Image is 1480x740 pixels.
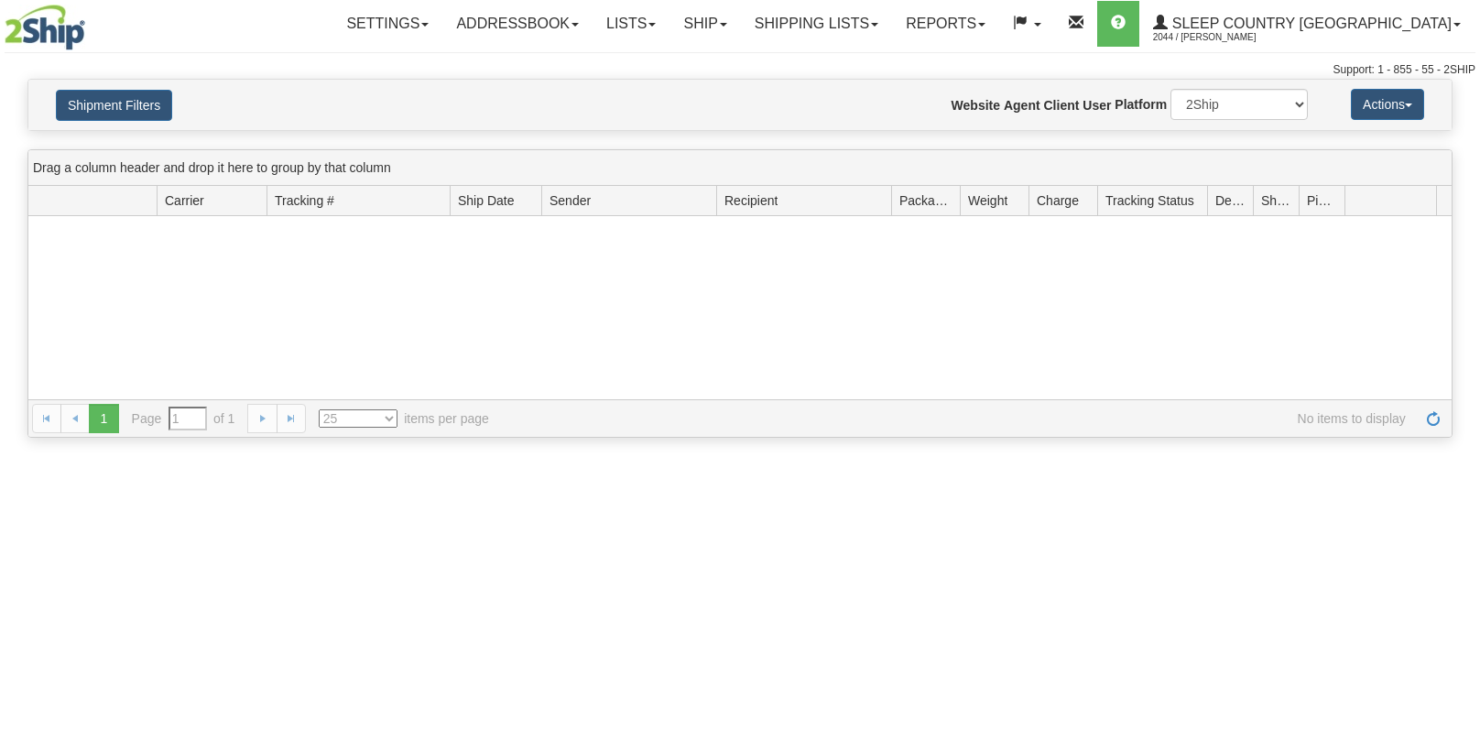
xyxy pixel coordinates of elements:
img: logo2044.jpg [5,5,85,50]
label: Website [952,96,1000,114]
label: Agent [1004,96,1040,114]
label: Platform [1115,95,1167,114]
span: items per page [319,409,489,428]
span: Sleep Country [GEOGRAPHIC_DATA] [1168,16,1452,31]
label: User [1083,96,1111,114]
span: Shipment Issues [1261,191,1291,210]
span: Recipient [724,191,778,210]
span: No items to display [515,409,1406,428]
span: Packages [899,191,952,210]
button: Shipment Filters [56,90,172,121]
a: Ship [669,1,740,47]
button: Actions [1351,89,1424,120]
a: Settings [332,1,442,47]
a: Reports [892,1,999,47]
span: Carrier [165,191,204,210]
span: Pickup Status [1307,191,1337,210]
span: Sender [550,191,591,210]
span: 2044 / [PERSON_NAME] [1153,28,1290,47]
a: Shipping lists [741,1,892,47]
span: Delivery Status [1215,191,1246,210]
span: Page of 1 [132,407,235,430]
span: Weight [968,191,1007,210]
a: Sleep Country [GEOGRAPHIC_DATA] 2044 / [PERSON_NAME] [1139,1,1475,47]
a: Refresh [1419,404,1448,433]
span: Charge [1037,191,1079,210]
div: grid grouping header [28,150,1452,186]
span: Tracking Status [1105,191,1194,210]
span: Tracking # [275,191,334,210]
a: Lists [593,1,669,47]
label: Client [1044,96,1080,114]
a: Addressbook [442,1,593,47]
span: 1 [89,404,118,433]
div: Support: 1 - 855 - 55 - 2SHIP [5,62,1475,78]
span: Ship Date [458,191,514,210]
